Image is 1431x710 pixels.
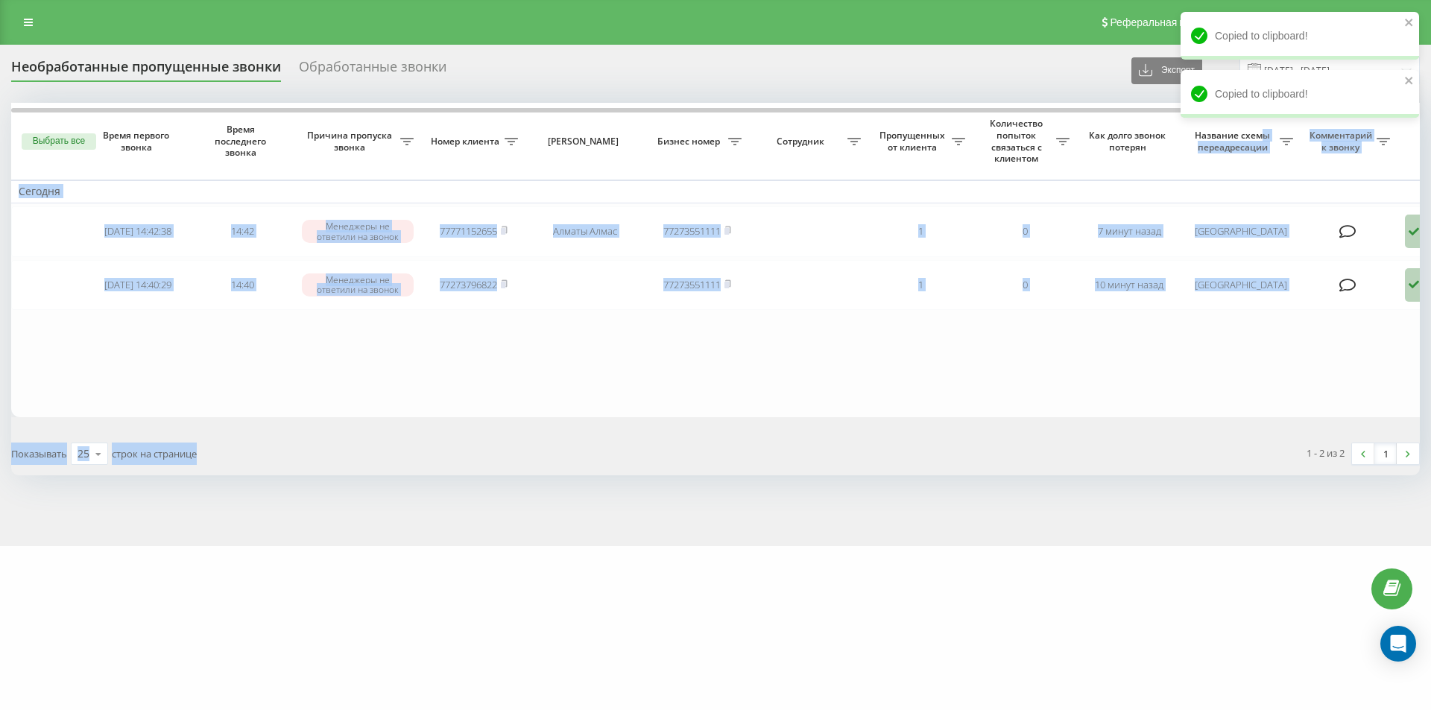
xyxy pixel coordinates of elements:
td: 1 [868,206,973,257]
span: Время первого звонка [98,130,178,153]
td: 10 минут назад [1077,260,1181,311]
span: Реферальная программа [1110,16,1232,28]
a: 77771152655 [440,224,497,238]
td: 7 минут назад [1077,206,1181,257]
div: 1 - 2 из 2 [1307,446,1345,460]
a: 77273551111 [663,224,721,238]
button: close [1404,16,1415,31]
div: 25 [78,446,89,461]
td: 14:42 [190,206,294,257]
button: Экспорт [1131,57,1202,84]
span: Количество попыток связаться с клиентом [980,118,1056,164]
button: Выбрать все [22,133,96,150]
span: Причина пропуска звонка [302,130,400,153]
span: Комментарий к звонку [1308,130,1377,153]
span: Показывать [11,447,67,460]
td: [GEOGRAPHIC_DATA] [1181,206,1301,257]
span: строк на странице [112,447,197,460]
span: Бизнес номер [652,136,728,148]
div: Необработанные пропущенные звонки [11,59,281,82]
td: [GEOGRAPHIC_DATA] [1181,260,1301,311]
td: [DATE] 14:42:38 [86,206,190,257]
span: [PERSON_NAME] [538,136,632,148]
span: Пропущенных от клиента [876,130,952,153]
td: [DATE] 14:40:29 [86,260,190,311]
div: Open Intercom Messenger [1380,626,1416,662]
span: Сотрудник [756,136,847,148]
span: Время последнего звонка [202,124,282,159]
div: Copied to clipboard! [1181,12,1419,60]
td: 0 [973,260,1077,311]
div: Обработанные звонки [299,59,446,82]
span: Номер клиента [429,136,505,148]
div: Менеджеры не ответили на звонок [302,273,414,296]
a: 1 [1374,443,1397,464]
div: Copied to clipboard! [1181,70,1419,118]
td: 1 [868,260,973,311]
td: 0 [973,206,1077,257]
a: 77273551111 [663,278,721,291]
td: 14:40 [190,260,294,311]
div: Менеджеры не ответили на звонок [302,220,414,242]
span: Как долго звонок потерян [1089,130,1169,153]
span: Название схемы переадресации [1189,130,1280,153]
a: 77273796822 [440,278,497,291]
td: Алматы Алмас [525,206,645,257]
button: close [1404,75,1415,89]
